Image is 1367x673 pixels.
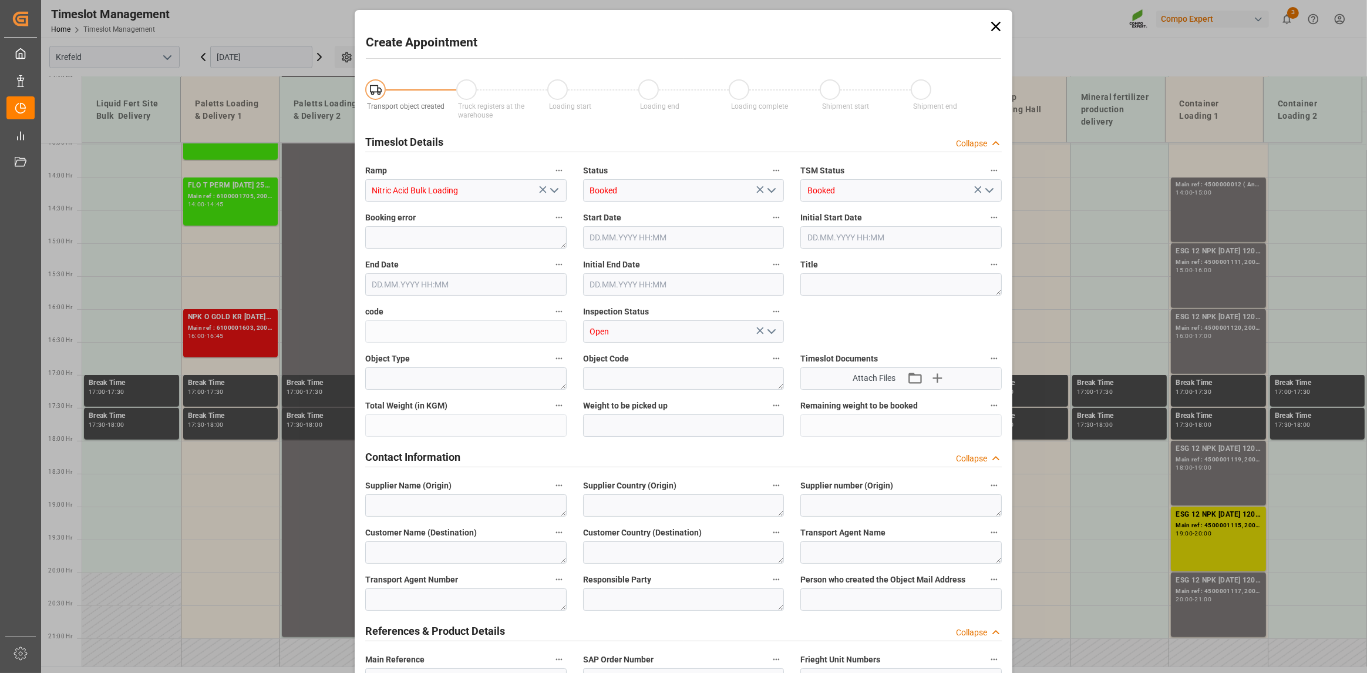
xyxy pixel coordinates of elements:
span: Transport Agent Number [365,574,458,586]
button: Transport Agent Name [986,525,1002,540]
span: Responsible Party [583,574,651,586]
span: Remaining weight to be booked [800,400,918,412]
span: Total Weight (in KGM) [365,400,447,412]
input: DD.MM.YYYY HH:MM [583,226,784,249]
input: DD.MM.YYYY HH:MM [365,273,567,296]
button: Supplier number (Origin) [986,478,1002,493]
span: Timeslot Documents [800,353,878,365]
div: Collapse [956,138,987,150]
span: Loading start [549,102,591,111]
span: TSM Status [800,165,844,177]
button: Transport Agent Number [551,572,567,587]
span: Booking error [365,212,416,224]
span: Frieght Unit Numbers [800,654,880,666]
span: Start Date [583,212,621,224]
span: Initial End Date [583,259,640,271]
button: Title [986,257,1002,272]
span: Ramp [365,165,387,177]
h2: References & Product Details [365,623,505,639]
button: Supplier Name (Origin) [551,478,567,493]
span: SAP Order Number [583,654,654,666]
h2: Timeslot Details [365,134,443,150]
span: Customer Name (Destination) [365,527,477,539]
span: Initial Start Date [800,212,862,224]
button: Initial Start Date [986,210,1002,225]
input: Type to search/select [583,179,784,202]
button: Supplier Country (Origin) [769,478,784,493]
input: DD.MM.YYYY HH:MM [800,226,1002,249]
button: Object Type [551,351,567,366]
button: Person who created the Object Mail Address [986,572,1002,587]
span: Weight to be picked up [583,400,668,412]
input: DD.MM.YYYY HH:MM [583,273,784,296]
span: Inspection Status [583,306,649,318]
button: SAP Order Number [769,652,784,667]
div: Collapse [956,453,987,465]
span: Object Type [365,353,410,365]
span: Supplier Country (Origin) [583,480,676,492]
button: open menu [762,182,780,200]
button: Booking error [551,210,567,225]
button: Main Reference [551,652,567,667]
span: Status [583,165,608,177]
button: Status [769,163,784,178]
span: Transport Agent Name [800,527,885,539]
button: Inspection Status [769,304,784,319]
button: End Date [551,257,567,272]
button: Remaining weight to be booked [986,398,1002,413]
span: Shipment start [822,102,869,111]
button: Weight to be picked up [769,398,784,413]
button: Ramp [551,163,567,178]
div: Collapse [956,627,987,639]
button: open menu [544,182,562,200]
button: open menu [979,182,997,200]
span: Truck registers at the warehouse [458,102,524,119]
button: Start Date [769,210,784,225]
span: Person who created the Object Mail Address [800,574,965,586]
span: Customer Country (Destination) [583,527,702,539]
input: Type to search/select [365,179,567,202]
button: Timeslot Documents [986,351,1002,366]
span: Loading end [640,102,679,111]
button: Customer Country (Destination) [769,525,784,540]
span: Supplier Name (Origin) [365,480,452,492]
span: End Date [365,259,399,271]
span: Title [800,259,818,271]
button: Responsible Party [769,572,784,587]
button: open menu [762,323,780,341]
span: Shipment end [913,102,957,111]
button: Total Weight (in KGM) [551,398,567,413]
button: TSM Status [986,163,1002,178]
span: code [365,306,383,318]
span: Main Reference [365,654,425,666]
button: Frieght Unit Numbers [986,652,1002,667]
h2: Create Appointment [366,34,477,52]
button: code [551,304,567,319]
span: Object Code [583,353,629,365]
h2: Contact Information [365,449,460,465]
span: Loading complete [731,102,788,111]
span: Transport object created [368,102,445,111]
span: Attach Files [853,372,895,384]
button: Object Code [769,351,784,366]
button: Customer Name (Destination) [551,525,567,540]
button: Initial End Date [769,257,784,272]
span: Supplier number (Origin) [800,480,893,492]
